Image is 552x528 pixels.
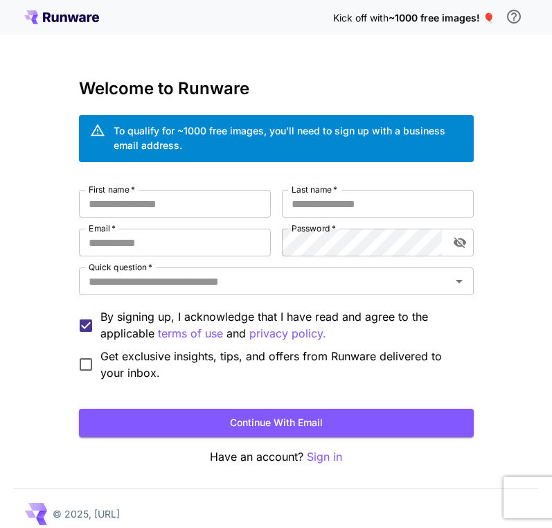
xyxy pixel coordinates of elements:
p: terms of use [158,325,223,342]
p: © 2025, [URL] [53,507,120,521]
button: By signing up, I acknowledge that I have read and agree to the applicable terms of use and [249,325,326,342]
button: toggle password visibility [447,230,472,255]
button: In order to qualify for free credit, you need to sign up with a business email address and click ... [500,3,528,30]
label: Quick question [89,261,152,273]
button: By signing up, I acknowledge that I have read and agree to the applicable and privacy policy. [158,325,223,342]
p: privacy policy. [249,325,326,342]
label: Last name [292,184,337,195]
span: Get exclusive insights, tips, and offers from Runware delivered to your inbox. [100,348,463,381]
label: First name [89,184,135,195]
button: Continue with email [79,409,474,437]
button: Open [449,272,469,291]
p: By signing up, I acknowledge that I have read and agree to the applicable and [100,308,463,342]
h3: Welcome to Runware [79,79,474,98]
button: Sign in [307,448,342,466]
span: ~1000 free images! 🎈 [389,12,495,24]
span: Kick off with [333,12,389,24]
label: Email [89,222,116,234]
label: Password [292,222,336,234]
p: Have an account? [79,448,474,466]
div: To qualify for ~1000 free images, you’ll need to sign up with a business email address. [114,123,463,152]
